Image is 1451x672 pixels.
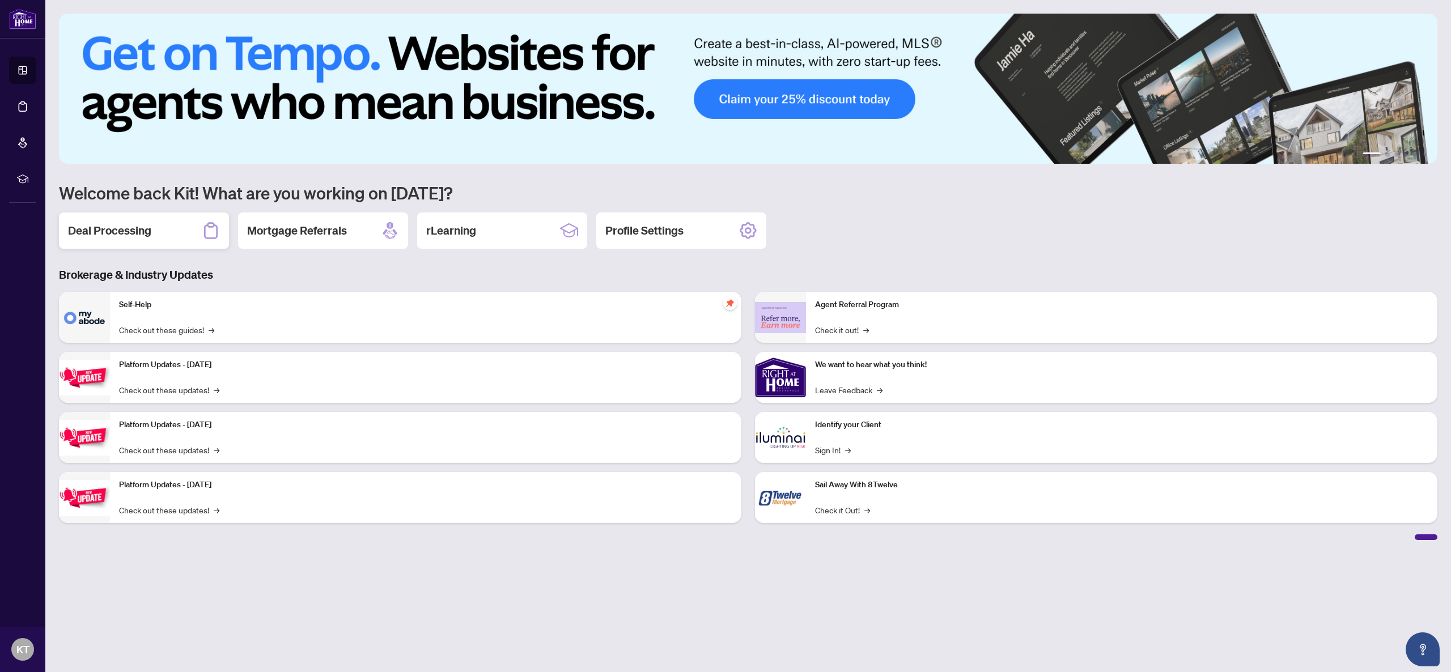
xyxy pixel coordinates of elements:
h2: Deal Processing [68,223,151,239]
img: Identify your Client [755,412,806,463]
p: Agent Referral Program [815,299,1428,311]
img: Slide 0 [59,14,1437,164]
button: Open asap [1406,632,1440,666]
a: Check out these updates!→ [119,384,219,396]
span: → [214,384,219,396]
span: → [214,504,219,516]
img: logo [9,8,36,29]
button: 6 [1422,152,1426,157]
a: Check it out!→ [815,324,869,336]
a: Check out these updates!→ [119,444,219,456]
a: Check out these updates!→ [119,504,219,516]
a: Sign In!→ [815,444,851,456]
p: Identify your Client [815,419,1428,431]
img: Platform Updates - June 23, 2025 [59,480,110,516]
button: 1 [1363,152,1381,157]
p: Sail Away With 8Twelve [815,479,1428,491]
img: Self-Help [59,292,110,343]
span: → [863,324,869,336]
a: Leave Feedback→ [815,384,883,396]
img: We want to hear what you think! [755,352,806,403]
h1: Welcome back Kit! What are you working on [DATE]? [59,182,1437,203]
img: Agent Referral Program [755,302,806,333]
h2: Mortgage Referrals [247,223,347,239]
h2: rLearning [426,223,476,239]
h2: Profile Settings [605,223,684,239]
span: → [209,324,214,336]
img: Platform Updates - July 8, 2025 [59,420,110,456]
button: 3 [1394,152,1399,157]
span: pushpin [723,296,737,310]
a: Check out these guides!→ [119,324,214,336]
p: We want to hear what you think! [815,359,1428,371]
span: → [864,504,870,516]
img: Platform Updates - July 21, 2025 [59,360,110,395]
a: Check it Out!→ [815,504,870,516]
button: 2 [1385,152,1390,157]
button: 4 [1403,152,1408,157]
span: → [214,444,219,456]
p: Self-Help [119,299,732,311]
p: Platform Updates - [DATE] [119,479,732,491]
p: Platform Updates - [DATE] [119,359,732,371]
span: → [877,384,883,396]
span: → [845,444,851,456]
button: 5 [1412,152,1417,157]
p: Platform Updates - [DATE] [119,419,732,431]
img: Sail Away With 8Twelve [755,472,806,523]
h3: Brokerage & Industry Updates [59,267,1437,283]
span: KT [16,641,29,657]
